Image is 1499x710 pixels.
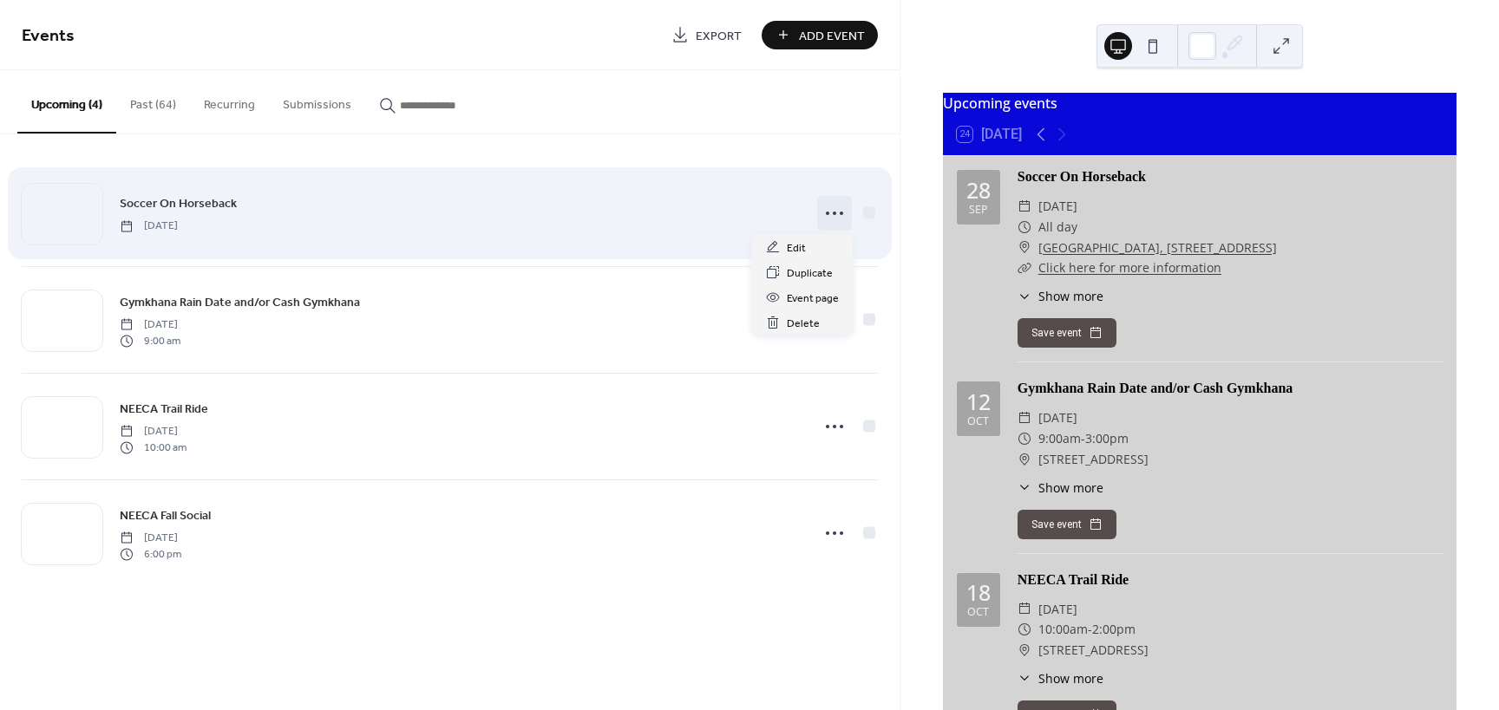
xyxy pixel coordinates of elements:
[1018,619,1031,640] div: ​
[1038,619,1088,640] span: 10:00am
[966,582,991,603] div: 18
[969,205,988,216] div: Sep
[1038,287,1103,305] span: Show more
[1018,287,1031,305] div: ​
[799,27,865,45] span: Add Event
[1018,238,1031,258] div: ​
[787,315,820,333] span: Delete
[787,239,806,257] span: Edit
[967,607,989,618] div: Oct
[1038,238,1277,258] a: [GEOGRAPHIC_DATA], [STREET_ADDRESS]
[787,290,839,308] span: Event page
[967,416,989,427] div: Oct
[696,27,742,45] span: Export
[1038,640,1149,661] span: [STREET_ADDRESS]
[1038,449,1149,470] span: [STREET_ADDRESS]
[190,70,269,132] button: Recurring
[22,19,75,53] span: Events
[17,70,116,134] button: Upcoming (4)
[966,179,991,201] div: 28
[1018,196,1031,217] div: ​
[1081,428,1085,449] span: -
[120,294,360,312] span: Gymkhana Rain Date and/or Cash Gymkhana
[1018,318,1116,348] button: Save event
[1092,619,1136,640] span: 2:00pm
[762,21,878,49] button: Add Event
[120,507,211,525] span: NEECA Fall Social
[1018,640,1031,661] div: ​
[1085,428,1129,449] span: 3:00pm
[1018,217,1031,238] div: ​
[1038,259,1221,276] a: Click here for more information
[120,218,178,234] span: [DATE]
[1018,407,1031,428] div: ​
[787,264,833,283] span: Duplicate
[1038,599,1077,620] span: [DATE]
[120,317,180,333] span: [DATE]
[1018,669,1031,687] div: ​
[1018,479,1031,497] div: ​
[1038,479,1103,497] span: Show more
[1038,217,1077,238] span: All day
[1018,449,1031,470] div: ​
[1038,428,1081,449] span: 9:00am
[116,70,190,132] button: Past (64)
[966,391,991,413] div: 12
[1088,619,1092,640] span: -
[1038,407,1077,428] span: [DATE]
[120,292,360,312] a: Gymkhana Rain Date and/or Cash Gymkhana
[269,70,365,132] button: Submissions
[1018,669,1103,687] button: ​Show more
[1018,570,1443,590] div: NEECA Trail Ride
[1018,378,1443,399] div: Gymkhana Rain Date and/or Cash Gymkhana
[120,424,187,440] span: [DATE]
[120,401,208,419] span: NEECA Trail Ride
[120,531,181,546] span: [DATE]
[1018,169,1146,184] a: Soccer On Horseback
[1018,257,1031,278] div: ​
[120,440,187,455] span: 10:00 am
[120,193,237,213] a: Soccer On Horseback
[1018,599,1031,620] div: ​
[120,505,211,525] a: NEECA Fall Social
[120,546,181,562] span: 6:00 pm
[1038,669,1103,687] span: Show more
[1038,196,1077,217] span: [DATE]
[943,93,1456,114] div: Upcoming events
[120,195,237,213] span: Soccer On Horseback
[1018,428,1031,449] div: ​
[658,21,755,49] a: Export
[1018,510,1116,539] button: Save event
[120,333,180,348] span: 9:00 am
[1018,287,1103,305] button: ​Show more
[1018,479,1103,497] button: ​Show more
[120,399,208,419] a: NEECA Trail Ride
